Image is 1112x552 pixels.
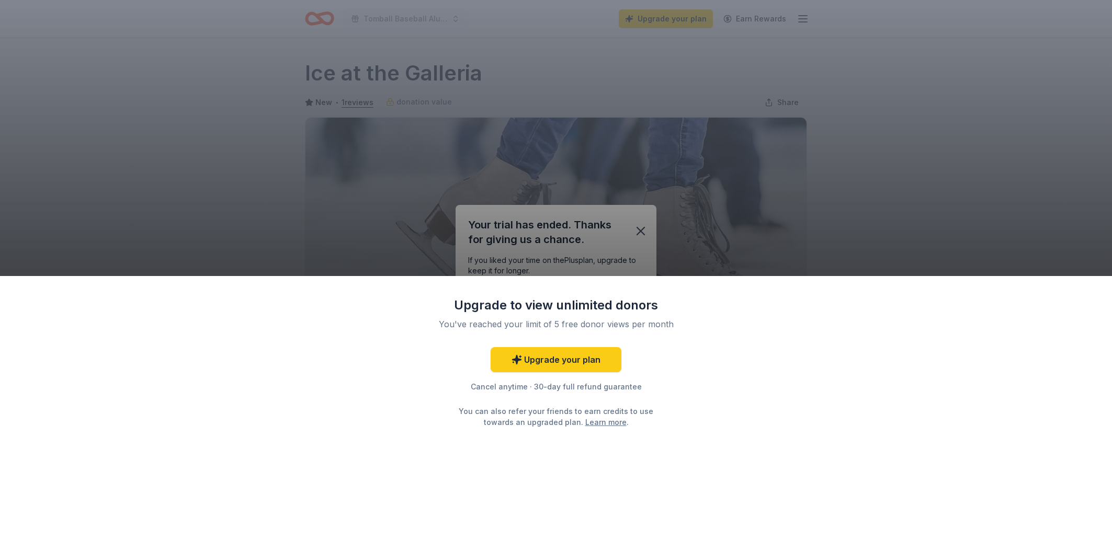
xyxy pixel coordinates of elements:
a: Learn more [585,417,627,428]
a: Upgrade your plan [491,347,621,372]
div: Upgrade to view unlimited donors [420,297,692,314]
div: You can also refer your friends to earn credits to use towards an upgraded plan. . [449,406,663,428]
div: Cancel anytime · 30-day full refund guarantee [420,381,692,393]
div: You've reached your limit of 5 free donor views per month [433,318,679,330]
